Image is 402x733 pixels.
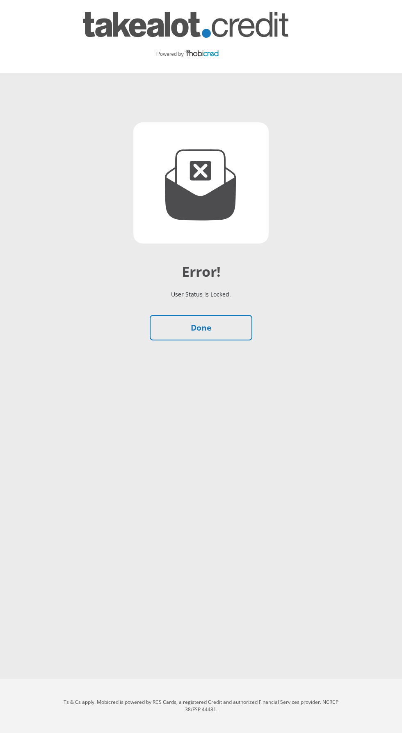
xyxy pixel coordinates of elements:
[133,122,269,244] img: declined.svg
[150,315,252,341] a: Done
[83,12,288,61] img: takealot_credit logo
[59,263,343,280] h2: Error!
[59,280,343,308] p: User Status is Locked.
[59,699,343,713] p: Ts & Cs apply. Mobicred is powered by RCS Cards, a registered Credit and authorized Financial Ser...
